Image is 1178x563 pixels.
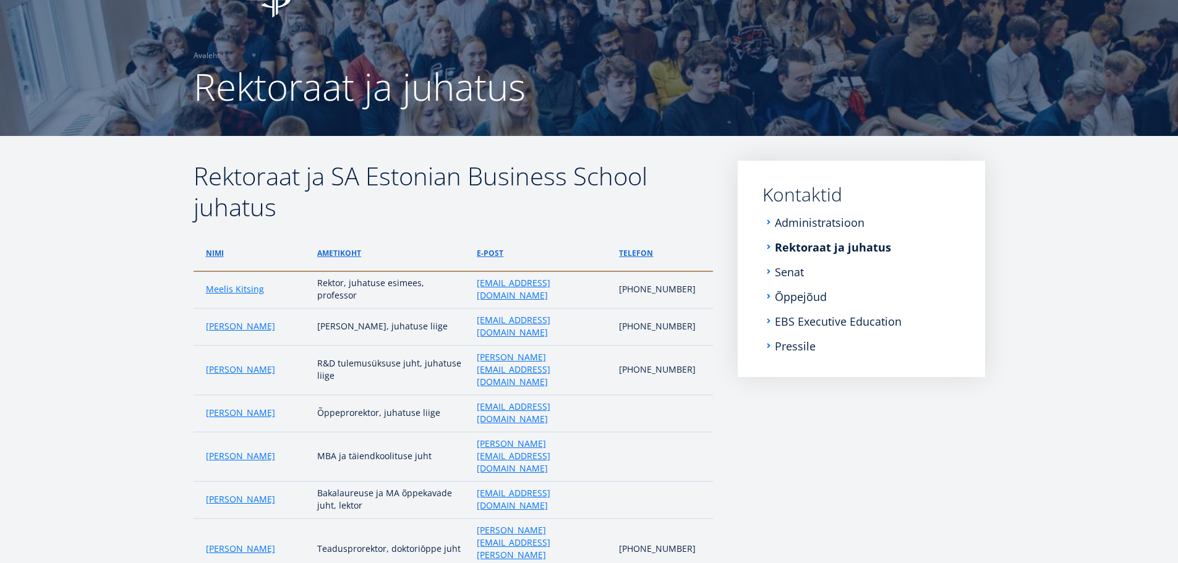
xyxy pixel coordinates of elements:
[194,61,526,112] span: Rektoraat ja juhatus
[206,543,275,555] a: [PERSON_NAME]
[311,345,471,395] td: R&D tulemusüksuse juht, juhatuse liige
[206,363,275,376] a: [PERSON_NAME]
[477,438,607,475] a: [PERSON_NAME][EMAIL_ADDRESS][DOMAIN_NAME]
[775,290,827,303] a: Õppejõud
[619,247,653,260] a: telefon
[477,247,503,260] a: e-post
[477,277,607,302] a: [EMAIL_ADDRESS][DOMAIN_NAME]
[775,216,864,229] a: Administratsioon
[619,283,700,295] p: [PHONE_NUMBER]
[775,266,804,278] a: Senat
[206,450,275,462] a: [PERSON_NAME]
[311,308,471,345] td: [PERSON_NAME], juhatuse liige
[477,487,607,512] a: [EMAIL_ADDRESS][DOMAIN_NAME]
[477,400,607,425] a: [EMAIL_ADDRESS][DOMAIN_NAME]
[613,345,712,395] td: [PHONE_NUMBER]
[206,407,275,419] a: [PERSON_NAME]
[194,161,713,222] h2: Rektoraat ja SA Estonian Business School juhatus
[206,320,275,332] a: [PERSON_NAME]
[613,308,712,345] td: [PHONE_NUMBER]
[762,185,960,204] a: Kontaktid
[311,432,471,481] td: MBA ja täiendkoolituse juht
[311,395,471,432] td: Õppeprorektor, juhatuse liige
[775,315,902,328] a: EBS Executive Education
[775,241,891,253] a: Rektoraat ja juhatus
[206,247,224,260] a: Nimi
[317,277,464,302] p: Rektor, juhatuse esimees, professor
[775,340,816,352] a: Pressile
[317,247,361,260] a: ametikoht
[477,314,607,339] a: [EMAIL_ADDRESS][DOMAIN_NAME]
[206,493,275,506] a: [PERSON_NAME]
[477,351,607,388] a: [PERSON_NAME][EMAIL_ADDRESS][DOMAIN_NAME]
[206,283,264,295] a: Meelis Kitsing
[311,481,471,519] td: Bakalaureuse ja MA õppekavade juht, lektor
[194,49,220,62] a: Avaleht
